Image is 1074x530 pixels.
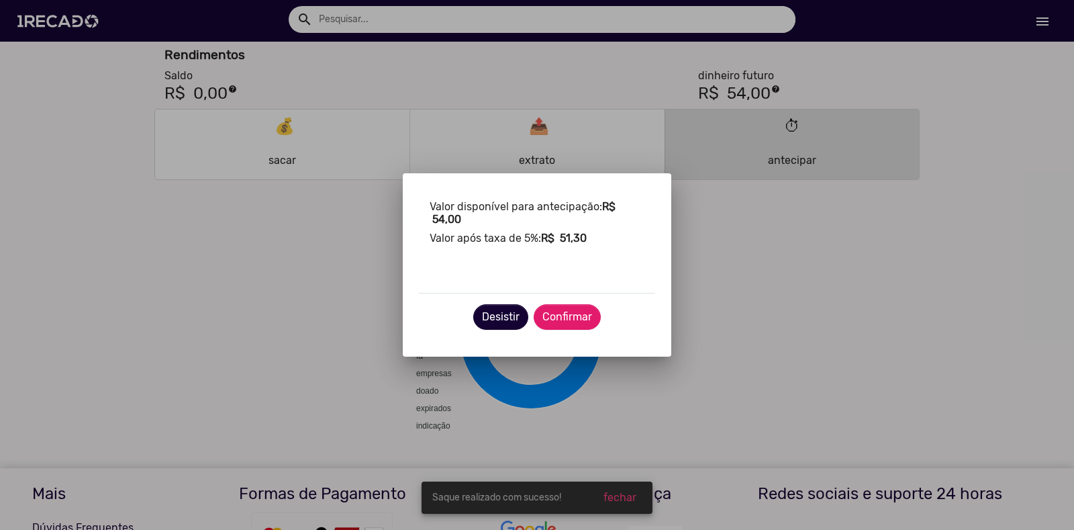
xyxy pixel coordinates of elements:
h6: Valor disponível para antecipação: [430,200,644,226]
button: Confirmar [534,304,601,330]
b: R$ 51,30 [541,232,587,245]
h5: Valor após taxa de 5%: [430,232,644,245]
button: Desistir [473,304,528,330]
b: R$ 54,00 [430,200,616,226]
